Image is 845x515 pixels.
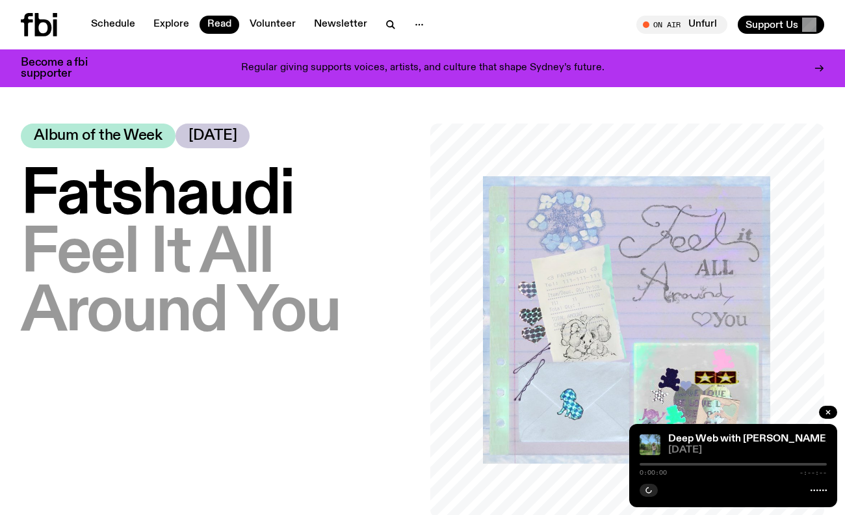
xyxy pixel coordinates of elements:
[640,469,667,476] span: 0:00:00
[746,19,798,31] span: Support Us
[21,222,340,345] span: Feel It All Around You
[668,445,827,455] span: [DATE]
[188,129,237,143] span: [DATE]
[21,163,294,228] span: Fatshaudi
[242,16,304,34] a: Volunteer
[799,469,827,476] span: -:--:--
[306,16,375,34] a: Newsletter
[83,16,143,34] a: Schedule
[34,129,162,143] span: Album of the Week
[146,16,197,34] a: Explore
[241,62,604,74] p: Regular giving supports voices, artists, and culture that shape Sydney’s future.
[21,57,104,79] h3: Become a fbi supporter
[200,16,239,34] a: Read
[636,16,727,34] button: On AirUnfurl
[738,16,824,34] button: Support Us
